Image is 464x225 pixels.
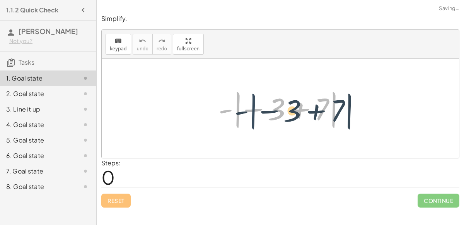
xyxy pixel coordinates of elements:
label: Steps: [101,159,121,167]
button: keyboardkeypad [106,34,131,55]
i: redo [158,36,165,46]
span: keypad [110,46,127,52]
i: Task not started. [81,89,90,98]
div: 3. Line it up [6,105,68,114]
div: 6. Goal state [6,151,68,160]
span: undo [137,46,148,52]
div: 5. Goal state [6,136,68,145]
div: 2. Goal state [6,89,68,98]
span: redo [157,46,167,52]
div: 4. Goal state [6,120,68,129]
button: undoundo [133,34,153,55]
p: Simplify. [101,14,459,23]
div: Not you? [9,37,90,45]
i: Task not started. [81,105,90,114]
i: Task not started. [81,182,90,191]
i: Task not started. [81,120,90,129]
div: 7. Goal state [6,167,68,176]
span: fullscreen [177,46,200,52]
button: redoredo [152,34,171,55]
div: 1. Goal state [6,74,68,83]
button: fullscreen [173,34,204,55]
i: Task not started. [81,151,90,160]
i: Task not started. [81,136,90,145]
div: 8. Goal state [6,182,68,191]
i: undo [139,36,146,46]
i: Task not started. [81,167,90,176]
i: keyboard [114,36,122,46]
span: Saving… [439,5,459,12]
h4: 1.1.2 Quick Check [6,5,58,15]
i: Task not started. [81,74,90,83]
span: Tasks [19,58,34,66]
span: 0 [101,165,115,189]
span: [PERSON_NAME] [19,27,78,36]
